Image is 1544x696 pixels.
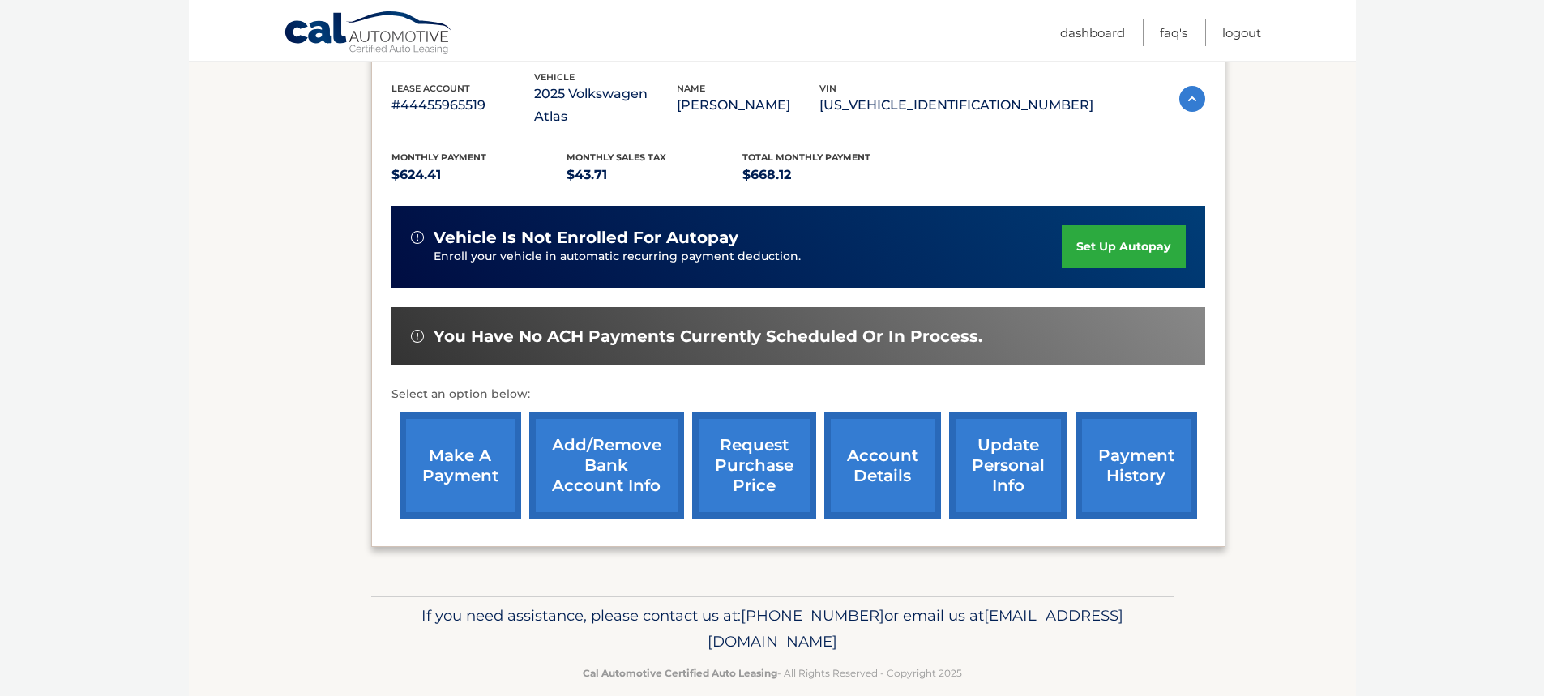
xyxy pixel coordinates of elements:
span: [PHONE_NUMBER] [741,606,884,625]
img: alert-white.svg [411,231,424,244]
p: $43.71 [567,164,742,186]
p: - All Rights Reserved - Copyright 2025 [382,664,1163,681]
img: accordion-active.svg [1179,86,1205,112]
a: update personal info [949,412,1067,519]
a: request purchase price [692,412,816,519]
p: $624.41 [391,164,567,186]
p: Select an option below: [391,385,1205,404]
p: 2025 Volkswagen Atlas [534,83,677,128]
span: vehicle is not enrolled for autopay [434,228,738,248]
a: Dashboard [1060,19,1125,46]
a: make a payment [400,412,521,519]
a: Logout [1222,19,1261,46]
p: If you need assistance, please contact us at: or email us at [382,603,1163,655]
a: set up autopay [1062,225,1185,268]
span: lease account [391,83,470,94]
span: [EMAIL_ADDRESS][DOMAIN_NAME] [708,606,1123,651]
strong: Cal Automotive Certified Auto Leasing [583,667,777,679]
p: #44455965519 [391,94,534,117]
a: Add/Remove bank account info [529,412,684,519]
p: Enroll your vehicle in automatic recurring payment deduction. [434,248,1063,266]
a: payment history [1076,412,1197,519]
p: [US_VEHICLE_IDENTIFICATION_NUMBER] [819,94,1093,117]
p: [PERSON_NAME] [677,94,819,117]
span: vehicle [534,71,575,83]
span: Total Monthly Payment [742,152,870,163]
a: Cal Automotive [284,11,454,58]
span: You have no ACH payments currently scheduled or in process. [434,327,982,347]
img: alert-white.svg [411,330,424,343]
span: vin [819,83,836,94]
a: account details [824,412,941,519]
p: $668.12 [742,164,918,186]
a: FAQ's [1160,19,1187,46]
span: Monthly Payment [391,152,486,163]
span: Monthly sales Tax [567,152,666,163]
span: name [677,83,705,94]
